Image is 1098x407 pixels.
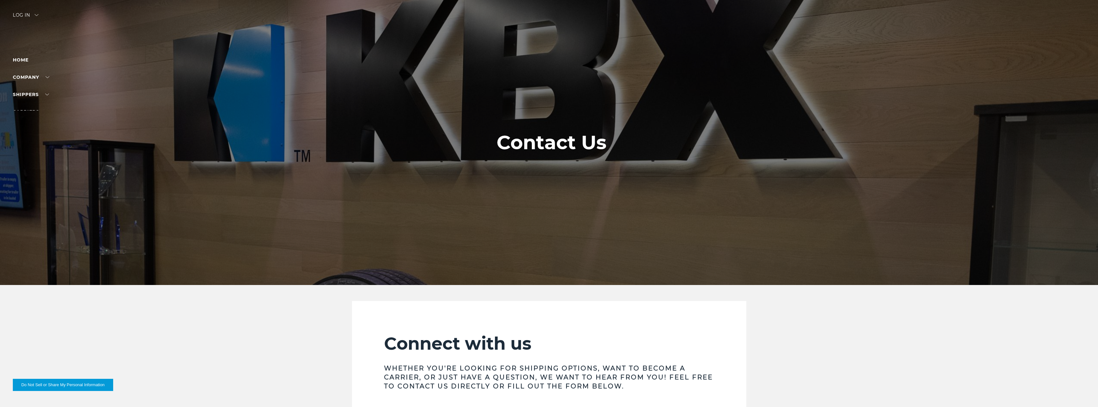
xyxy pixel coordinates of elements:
[13,13,38,22] div: Log in
[13,109,49,115] a: Carriers
[13,74,49,80] a: Company
[384,364,714,391] h3: Whether you're looking for shipping options, want to become a carrier, or just have a question, w...
[13,379,113,391] button: Do Not Sell or Share My Personal Information
[13,57,29,63] a: Home
[13,92,49,97] a: SHIPPERS
[497,132,607,153] h1: Contact Us
[525,13,573,41] img: kbx logo
[35,14,38,16] img: arrow
[384,333,714,354] h2: Connect with us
